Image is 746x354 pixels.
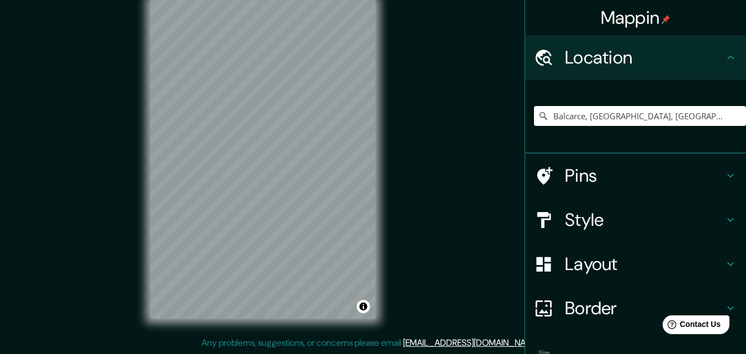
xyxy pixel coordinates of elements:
a: [EMAIL_ADDRESS][DOMAIN_NAME] [403,337,539,348]
img: pin-icon.png [662,15,670,24]
h4: Border [565,297,724,319]
input: Pick your city or area [534,106,746,126]
h4: Pins [565,165,724,187]
p: Any problems, suggestions, or concerns please email . [202,336,541,350]
h4: Mappin [601,7,671,29]
button: Toggle attribution [357,300,370,313]
h4: Layout [565,253,724,275]
div: Style [525,198,746,242]
iframe: Help widget launcher [648,311,734,342]
h4: Location [565,46,724,68]
div: Location [525,35,746,80]
div: Layout [525,242,746,286]
div: Border [525,286,746,330]
div: Pins [525,154,746,198]
h4: Style [565,209,724,231]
